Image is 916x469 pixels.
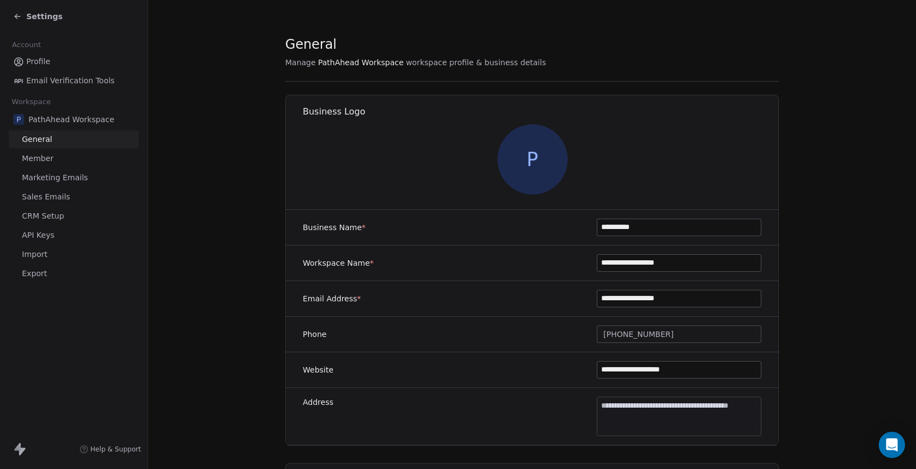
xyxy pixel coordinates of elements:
span: PathAhead Workspace [318,57,404,68]
button: [PHONE_NUMBER] [597,325,761,343]
span: API Keys [22,230,54,241]
span: Manage [285,57,316,68]
span: P [497,124,568,195]
label: Website [303,364,333,375]
a: Import [9,245,139,264]
span: [PHONE_NUMBER] [603,329,674,340]
span: General [22,134,52,145]
a: API Keys [9,226,139,244]
a: Email Verification Tools [9,72,139,90]
span: Help & Support [91,445,141,454]
label: Phone [303,329,326,340]
span: PathAhead Workspace [29,114,114,125]
label: Business Name [303,222,366,233]
h1: Business Logo [303,106,779,118]
span: Export [22,268,47,279]
span: workspace profile & business details [406,57,546,68]
a: Help & Support [80,445,141,454]
span: General [285,36,337,53]
a: CRM Setup [9,207,139,225]
div: Open Intercom Messenger [879,432,905,458]
span: Email Verification Tools [26,75,115,87]
label: Email Address [303,293,361,304]
span: Profile [26,56,50,67]
span: Sales Emails [22,191,70,203]
a: Member [9,150,139,168]
span: Marketing Emails [22,172,88,184]
a: Profile [9,53,139,71]
a: Marketing Emails [9,169,139,187]
a: General [9,130,139,148]
a: Settings [13,11,63,22]
span: Workspace [7,94,55,110]
a: Sales Emails [9,188,139,206]
span: Account [7,37,46,53]
label: Workspace Name [303,258,374,268]
label: Address [303,397,333,408]
span: P [13,114,24,125]
span: Settings [26,11,63,22]
span: Import [22,249,47,260]
span: CRM Setup [22,210,64,222]
span: Member [22,153,54,164]
a: Export [9,265,139,283]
